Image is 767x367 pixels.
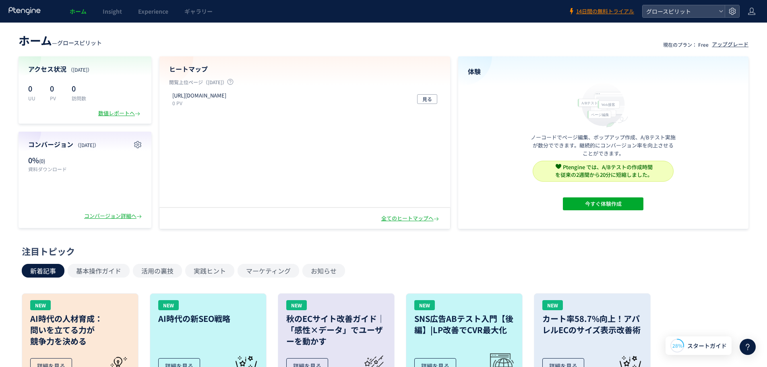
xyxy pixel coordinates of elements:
[158,300,179,310] div: NEW
[75,141,99,148] span: （[DATE]）
[68,264,130,278] button: 基本操作ガイド
[381,215,440,222] div: 全てのヒートマップへ
[422,94,432,104] span: 見る
[22,245,741,257] div: 注目トピック
[574,81,633,128] img: home_experience_onbo_jp-C5-EgdA0.svg
[28,166,81,172] p: 資料ダウンロード
[542,313,642,336] h3: カート率58.7%向上！アパレルECのサイズ表示改善術
[22,264,64,278] button: 新着記事
[84,212,143,220] div: コンバージョン詳細へ
[98,110,142,117] div: 数値レポートへ
[563,197,643,210] button: 今すぐ体験作成
[238,264,299,278] button: マーケティング
[133,264,182,278] button: 活用の裏技
[302,264,345,278] button: お知らせ
[417,94,437,104] button: 見る
[184,7,213,15] span: ギャラリー
[172,92,226,100] p: https://growspirit.jp/service/wantedly
[28,82,40,95] p: 0
[712,41,748,48] div: アップグレード
[103,7,122,15] span: Insight
[555,163,653,178] span: Ptengine では、A/Bテストの作成時間 を従来の2週間から20分に短縮しました。
[72,95,86,102] p: 訪問数
[568,8,634,15] a: 14日間の無料トライアル
[576,8,634,15] span: 14日間の無料トライアル
[663,41,709,48] p: 現在のプラン： Free
[50,95,62,102] p: PV
[72,82,86,95] p: 0
[28,140,142,149] h4: コンバージョン
[414,313,514,336] h3: SNS広告ABテスト入門【後編】|LP改善でCVR最大化
[158,313,258,324] h3: AI時代の新SEO戦略
[172,100,229,106] p: 0 PV
[28,95,40,102] p: UU
[468,67,739,76] h4: 体験
[585,197,622,210] span: 今すぐ体験作成
[286,313,386,347] h3: 秋のECサイト改善ガイド｜「感性×データ」でユーザーを動かす
[531,133,676,158] p: ノーコードでページ編集、ポップアップ作成、A/Bテスト実施が数分でできます。継続的にコンバージョン率を向上させることができます。
[556,164,561,169] img: svg+xml,%3c
[30,300,51,310] div: NEW
[39,157,45,165] span: (0)
[414,300,435,310] div: NEW
[687,342,727,350] span: スタートガイド
[28,64,142,74] h4: アクセス状況
[70,7,87,15] span: ホーム
[672,342,682,349] span: 28%
[50,82,62,95] p: 0
[68,66,92,73] span: （[DATE]）
[644,5,715,17] span: グロースピリット
[169,79,440,89] p: 閲覧上位ページ（[DATE]）
[30,313,130,347] h3: AI時代の人材育成： 問いを立てる力が 競争力を決める
[542,300,563,310] div: NEW
[19,32,102,48] div: —
[286,300,307,310] div: NEW
[169,64,440,74] h4: ヒートマップ
[28,155,81,166] p: 0%
[57,39,102,47] span: グロースピリット
[138,7,168,15] span: Experience
[185,264,234,278] button: 実践ヒント
[19,32,52,48] span: ホーム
